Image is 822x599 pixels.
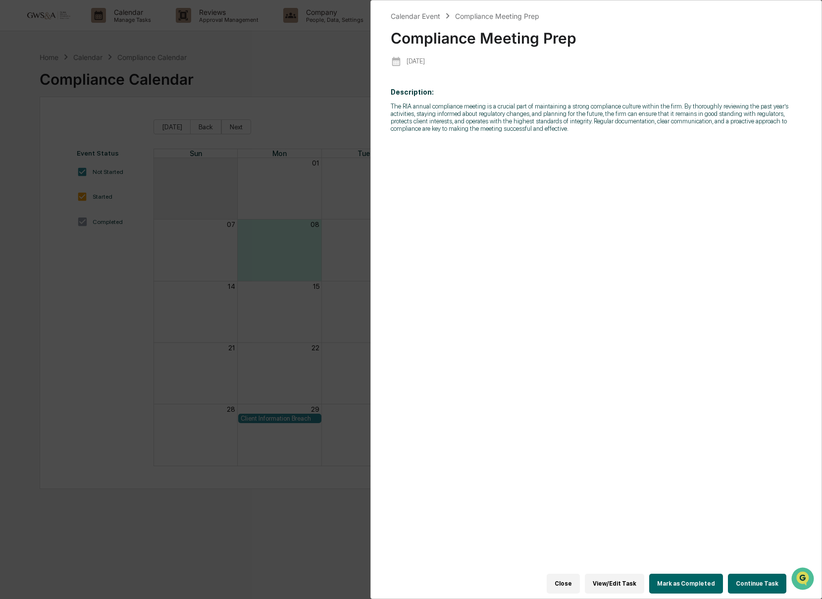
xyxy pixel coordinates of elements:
[6,121,68,139] a: 🖐️Preclearance
[168,79,180,91] button: Start new chat
[728,574,786,594] button: Continue Task
[391,103,802,132] p: The RIA annual compliance meeting is a crucial part of maintaining a strong compliance culture wi...
[99,168,120,175] span: Pylon
[391,21,802,47] div: Compliance Meeting Prep
[407,57,425,65] p: [DATE]
[10,21,180,37] p: How can we help?
[68,121,127,139] a: 🗄️Attestations
[34,76,162,86] div: Start new chat
[391,88,434,96] b: Description:
[10,126,18,134] div: 🖐️
[20,125,64,135] span: Preclearance
[34,86,129,94] div: We're offline, we'll be back soon
[10,145,18,153] div: 🔎
[790,566,817,593] iframe: Open customer support
[70,167,120,175] a: Powered byPylon
[6,140,66,158] a: 🔎Data Lookup
[20,144,62,154] span: Data Lookup
[585,574,644,594] button: View/Edit Task
[72,126,80,134] div: 🗄️
[82,125,123,135] span: Attestations
[391,12,440,20] div: Calendar Event
[10,76,28,94] img: 1746055101610-c473b297-6a78-478c-a979-82029cc54cd1
[455,12,539,20] div: Compliance Meeting Prep
[649,574,723,594] button: Mark as Completed
[547,574,580,594] button: Close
